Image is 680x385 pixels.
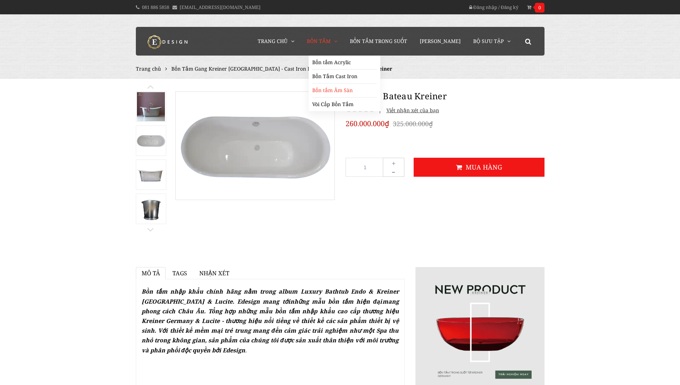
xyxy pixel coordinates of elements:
[142,287,399,354] em: .
[312,84,377,98] a: Bồn tắm Âm Sàn
[346,118,389,129] span: 260.000.000₫
[137,165,166,185] img: Bồn tắm Bateau Kreiner
[137,131,166,151] img: Bồn tắm Bateau Kreiner
[535,3,545,13] span: 0
[136,65,161,72] a: Trang chủ
[383,166,404,177] button: -
[141,35,195,49] img: logo Kreiner Germany - Edesign Interior
[137,194,166,223] img: Bồn tắm Bateau Kreiner
[312,56,377,70] a: Bồn tắm Acrylic
[346,90,545,103] h1: Bồn tắm Bateau Kreiner
[420,38,461,44] span: [PERSON_NAME]
[171,65,321,72] a: Bồn Tắm Gang Kreiner [GEOGRAPHIC_DATA] - Cast Iron Baths
[414,158,545,177] button: Mua hàng
[301,27,343,56] a: Bồn Tắm
[331,65,392,72] span: Bồn tắm Bateau Kreiner
[252,27,300,56] a: Trang chủ
[199,269,229,277] span: Nhận xét
[142,287,399,354] strong: Bồn tắm nhập khẩu chính hãng nằm trong album Luxury Bathtub Endo & Kreiner [GEOGRAPHIC_DATA] & Lu...
[383,107,439,114] span: Viết nhận xét của bạn
[180,4,261,10] a: [EMAIL_ADDRESS][DOMAIN_NAME]
[393,119,433,128] del: 325.000.000₫
[307,38,331,44] span: Bồn Tắm
[172,269,187,277] span: Tags
[383,158,404,168] button: +
[414,27,466,56] a: [PERSON_NAME]
[344,27,413,56] a: Bồn Tắm Trong Suốt
[290,298,382,305] a: những mẫu bồn tắm hiện đại
[498,4,500,10] span: /
[142,4,169,10] a: 081 886 5858
[350,38,407,44] span: Bồn Tắm Trong Suốt
[142,269,160,277] span: Mô tả
[312,70,377,84] a: Bồn Tắm Cast Iron
[258,38,287,44] span: Trang chủ
[473,38,504,44] span: Bộ Sưu Tập
[468,27,516,56] a: Bộ Sưu Tập
[137,92,165,121] img: Bồn tắm Bateau Kreiner
[312,98,377,111] a: Vòi Cấp Bồn Tắm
